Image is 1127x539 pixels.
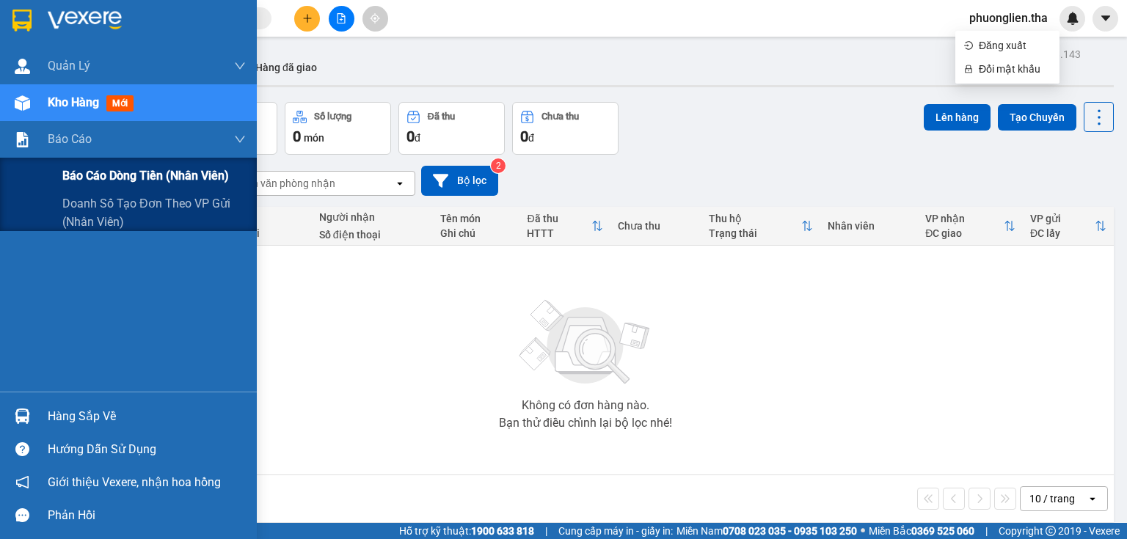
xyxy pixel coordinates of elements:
[304,132,324,144] span: món
[15,59,30,74] img: warehouse-icon
[18,95,83,164] b: [PERSON_NAME]
[123,56,202,67] b: [DOMAIN_NAME]
[723,525,857,537] strong: 0708 023 035 - 0935 103 250
[62,194,246,231] span: Doanh số tạo đơn theo VP gửi (nhân viên)
[998,104,1076,131] button: Tạo Chuyến
[244,50,329,85] button: Hàng đã giao
[520,128,528,145] span: 0
[527,213,591,224] div: Đã thu
[964,65,973,73] span: lock
[90,21,145,90] b: Gửi khách hàng
[394,177,406,189] svg: open
[985,523,988,539] span: |
[48,95,99,109] span: Kho hàng
[398,102,505,155] button: Đã thu0đ
[676,523,857,539] span: Miền Nam
[234,133,246,145] span: down
[1023,207,1114,246] th: Toggle SortBy
[828,220,911,232] div: Nhân viên
[1066,12,1079,25] img: icon-new-feature
[15,475,29,489] span: notification
[924,104,991,131] button: Lên hàng
[12,10,32,32] img: logo-vxr
[159,18,194,54] img: logo.jpg
[48,56,90,75] span: Quản Lý
[234,60,246,72] span: down
[1093,6,1118,32] button: caret-down
[106,95,134,111] span: mới
[285,102,391,155] button: Số lượng0món
[319,229,426,241] div: Số điện thoại
[15,408,30,424] img: warehouse-icon
[48,130,92,148] span: Báo cáo
[499,417,672,429] div: Bạn thử điều chỉnh lại bộ lọc nhé!
[527,227,591,239] div: HTTT
[958,9,1059,27] span: phuonglien.tha
[925,213,1004,224] div: VP nhận
[1087,493,1098,505] svg: open
[48,439,246,461] div: Hướng dẫn sử dụng
[491,158,506,173] sup: 2
[370,13,380,23] span: aim
[528,132,534,144] span: đ
[314,111,351,122] div: Số lượng
[1030,227,1095,239] div: ĐC lấy
[293,128,301,145] span: 0
[979,61,1051,77] span: Đổi mật khẩu
[15,508,29,522] span: message
[558,523,673,539] span: Cung cấp máy in - giấy in:
[336,13,346,23] span: file-add
[421,166,498,196] button: Bộ lọc
[1099,12,1112,25] span: caret-down
[709,213,801,224] div: Thu hộ
[519,207,610,246] th: Toggle SortBy
[861,528,865,534] span: ⚪️
[512,102,619,155] button: Chưa thu0đ
[1046,526,1056,536] span: copyright
[123,70,202,88] li: (c) 2017
[15,95,30,111] img: warehouse-icon
[362,6,388,32] button: aim
[294,6,320,32] button: plus
[911,525,974,537] strong: 0369 525 060
[545,523,547,539] span: |
[512,291,659,394] img: svg+xml;base64,PHN2ZyBjbGFzcz0ibGlzdC1wbHVnX19zdmciIHhtbG5zPSJodHRwOi8vd3d3LnczLm9yZy8yMDAwL3N2Zy...
[1029,491,1075,506] div: 10 / trang
[302,13,313,23] span: plus
[15,442,29,456] span: question-circle
[48,473,221,491] span: Giới thiệu Vexere, nhận hoa hồng
[319,211,426,223] div: Người nhận
[979,37,1051,54] span: Đăng xuất
[709,227,801,239] div: Trạng thái
[918,207,1023,246] th: Toggle SortBy
[925,227,1004,239] div: ĐC giao
[15,132,30,147] img: solution-icon
[541,111,579,122] div: Chưa thu
[522,400,649,411] div: Không có đơn hàng nào.
[399,523,534,539] span: Hỗ trợ kỹ thuật:
[406,128,415,145] span: 0
[964,41,973,50] span: login
[1030,213,1095,224] div: VP gửi
[428,111,455,122] div: Đã thu
[440,227,513,239] div: Ghi chú
[62,166,229,185] span: Báo cáo dòng tiền (nhân viên)
[618,220,694,232] div: Chưa thu
[48,505,246,527] div: Phản hồi
[234,176,335,191] div: Chọn văn phòng nhận
[869,523,974,539] span: Miền Bắc
[415,132,420,144] span: đ
[701,207,820,246] th: Toggle SortBy
[440,213,513,224] div: Tên món
[471,525,534,537] strong: 1900 633 818
[48,406,246,428] div: Hàng sắp về
[329,6,354,32] button: file-add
